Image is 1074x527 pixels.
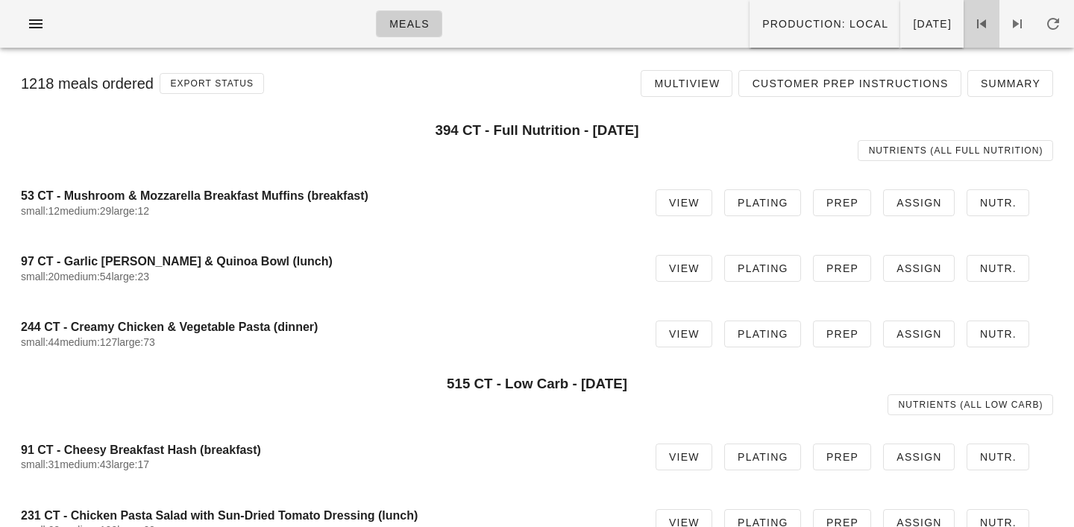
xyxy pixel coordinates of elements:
span: Prep [826,262,858,274]
a: Meals [376,10,442,37]
span: Plating [737,197,788,209]
span: small:31 [21,458,60,470]
a: Plating [724,255,801,282]
span: small:12 [21,205,60,217]
span: Nutr. [979,328,1017,340]
span: Production: local [761,18,888,30]
a: Prep [813,189,871,216]
a: Assign [883,255,955,282]
a: Plating [724,189,801,216]
h4: 97 CT - Garlic [PERSON_NAME] & Quinoa Bowl (lunch) [21,254,632,268]
span: Meals [389,18,430,30]
a: Assign [883,321,955,347]
a: Nutr. [967,255,1029,282]
a: Nutr. [967,444,1029,470]
span: Summary [980,78,1040,89]
span: medium:54 [60,271,111,283]
button: Export Status [160,73,264,94]
span: Prep [826,328,858,340]
span: large:12 [111,205,149,217]
span: Plating [737,328,788,340]
span: Nutr. [979,197,1017,209]
h4: 91 CT - Cheesy Breakfast Hash (breakfast) [21,443,632,457]
h3: 515 CT - Low Carb - [DATE] [21,376,1053,392]
a: Assign [883,444,955,470]
span: Multiview [653,78,720,89]
a: View [656,321,712,347]
span: medium:29 [60,205,111,217]
span: medium:43 [60,458,111,470]
a: Prep [813,255,871,282]
span: View [668,451,700,463]
span: Nutr. [979,451,1017,463]
span: View [668,262,700,274]
span: large:73 [117,336,155,348]
span: View [668,197,700,209]
a: Nutrients (all Low Carb) [888,394,1053,415]
span: small:44 [21,336,60,348]
a: Prep [813,444,871,470]
span: View [668,328,700,340]
span: Assign [896,451,942,463]
h4: 231 CT - Chicken Pasta Salad with Sun-Dried Tomato Dressing (lunch) [21,508,632,523]
span: medium:127 [60,336,117,348]
span: small:20 [21,271,60,283]
span: Assign [896,197,942,209]
span: Export Status [169,78,254,89]
h4: 244 CT - Creamy Chicken & Vegetable Pasta (dinner) [21,320,632,334]
span: [DATE] [912,18,952,30]
a: Prep [813,321,871,347]
h4: 53 CT - Mushroom & Mozzarella Breakfast Muffins (breakfast) [21,189,632,203]
h3: 394 CT - Full Nutrition - [DATE] [21,122,1053,139]
a: Assign [883,189,955,216]
span: Plating [737,451,788,463]
span: Assign [896,328,942,340]
a: Plating [724,321,801,347]
a: Nutr. [967,189,1029,216]
span: Assign [896,262,942,274]
span: 1218 meals ordered [21,75,154,92]
span: Prep [826,451,858,463]
span: Nutrients (all Low Carb) [898,400,1043,410]
a: Nutr. [967,321,1029,347]
a: Plating [724,444,801,470]
a: View [656,255,712,282]
span: Nutr. [979,262,1017,274]
a: Nutrients (all Full Nutrition) [858,140,1053,161]
span: large:23 [111,271,149,283]
span: Customer Prep Instructions [751,78,948,89]
span: Prep [826,197,858,209]
span: Nutrients (all Full Nutrition) [868,145,1043,156]
a: View [656,189,712,216]
span: large:17 [111,458,149,470]
a: Multiview [641,70,732,97]
a: View [656,444,712,470]
a: Customer Prep Instructions [738,70,961,97]
span: Plating [737,262,788,274]
a: Summary [967,70,1053,97]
